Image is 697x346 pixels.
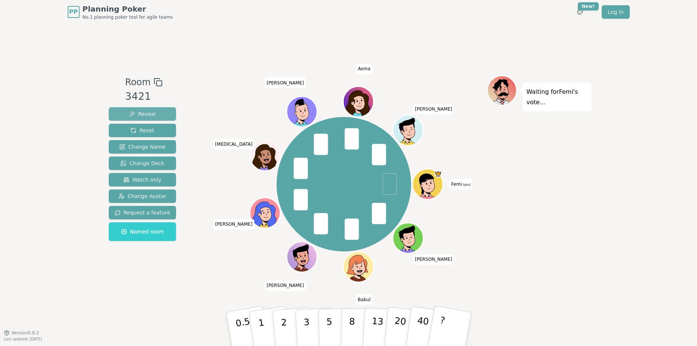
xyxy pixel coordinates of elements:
[11,330,39,336] span: Version 0.9.2
[109,124,176,137] button: Reset
[356,294,372,305] span: Click to change your name
[109,140,176,154] button: Change Name
[130,127,154,134] span: Reset
[4,337,42,341] span: Last updated: [DATE]
[120,160,164,167] span: Change Deck
[118,192,166,200] span: Change Avatar
[68,4,173,20] a: PPPlanning PokerNo.1 planning poker tool for agile teams
[129,110,155,118] span: Reveal
[573,5,587,19] button: New!
[213,219,255,229] span: Click to change your name
[109,157,176,170] button: Change Deck
[602,5,629,19] a: Log in
[578,2,599,10] div: New!
[213,139,254,149] span: Click to change your name
[356,64,373,74] span: Click to change your name
[265,77,306,88] span: Click to change your name
[123,176,161,183] span: Watch only
[109,107,176,121] button: Reveal
[4,330,39,336] button: Version0.9.2
[125,89,163,104] div: 3421
[125,75,151,89] span: Room
[115,209,170,216] span: Request a feature
[413,170,442,198] button: Click to change your avatar
[109,222,176,241] button: Named room
[413,254,454,265] span: Click to change your name
[69,7,78,16] span: PP
[413,104,454,114] span: Click to change your name
[109,189,176,203] button: Change Avatar
[449,179,472,189] span: Click to change your name
[121,228,164,235] span: Named room
[265,280,306,291] span: Click to change your name
[462,183,471,186] span: (you)
[527,87,588,108] p: Waiting for Femi 's vote...
[109,206,176,219] button: Request a feature
[109,173,176,186] button: Watch only
[434,170,442,177] span: Femi is the host
[83,14,173,20] span: No.1 planning poker tool for agile teams
[83,4,173,14] span: Planning Poker
[119,143,165,151] span: Change Name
